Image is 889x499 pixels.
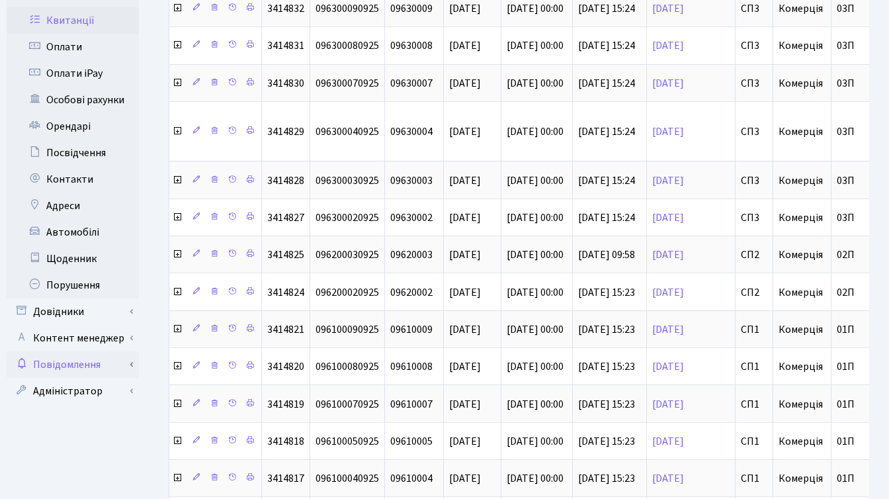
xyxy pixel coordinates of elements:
[779,397,823,412] span: Комерція
[779,38,823,53] span: Комерція
[578,471,635,486] span: [DATE] 15:23
[7,87,139,113] a: Особові рахунки
[578,359,635,374] span: [DATE] 15:23
[837,471,855,486] span: 01П
[578,434,635,449] span: [DATE] 15:23
[267,322,304,337] span: 3414821
[837,124,855,139] span: 03П
[507,285,564,300] span: [DATE] 00:00
[316,210,379,225] span: 096300020925
[449,285,481,300] span: [DATE]
[741,473,767,484] span: СП1
[652,210,684,225] a: [DATE]
[652,285,684,300] a: [DATE]
[779,471,823,486] span: Комерція
[578,76,635,91] span: [DATE] 15:24
[507,471,564,486] span: [DATE] 00:00
[837,210,855,225] span: 03П
[390,322,433,337] span: 09610009
[837,38,855,53] span: 03П
[390,434,433,449] span: 09610005
[449,1,481,16] span: [DATE]
[507,1,564,16] span: [DATE] 00:00
[390,210,433,225] span: 09630002
[390,471,433,486] span: 09610004
[316,322,379,337] span: 096100090925
[449,248,481,262] span: [DATE]
[741,40,767,51] span: СП3
[267,434,304,449] span: 3414818
[507,124,564,139] span: [DATE] 00:00
[267,210,304,225] span: 3414827
[507,359,564,374] span: [DATE] 00:00
[390,38,433,53] span: 09630008
[779,359,823,374] span: Комерція
[7,351,139,378] a: Повідомлення
[741,78,767,89] span: СП3
[316,1,379,16] span: 096300090925
[390,1,433,16] span: 09630009
[449,173,481,188] span: [DATE]
[652,322,684,337] a: [DATE]
[316,471,379,486] span: 096100040925
[837,173,855,188] span: 03П
[652,359,684,374] a: [DATE]
[741,212,767,223] span: СП3
[507,210,564,225] span: [DATE] 00:00
[779,248,823,262] span: Комерція
[779,322,823,337] span: Комерція
[741,399,767,410] span: СП1
[7,7,139,34] a: Квитанції
[390,124,433,139] span: 09630004
[507,397,564,412] span: [DATE] 00:00
[779,210,823,225] span: Комерція
[578,248,635,262] span: [DATE] 09:58
[267,173,304,188] span: 3414828
[507,173,564,188] span: [DATE] 00:00
[267,285,304,300] span: 3414824
[779,1,823,16] span: Комерція
[316,76,379,91] span: 096300070925
[449,322,481,337] span: [DATE]
[507,38,564,53] span: [DATE] 00:00
[507,322,564,337] span: [DATE] 00:00
[316,248,379,262] span: 096200030925
[507,248,564,262] span: [DATE] 00:00
[449,359,481,374] span: [DATE]
[316,434,379,449] span: 096100050925
[390,359,433,374] span: 09610008
[7,272,139,298] a: Порушення
[779,76,823,91] span: Комерція
[390,173,433,188] span: 09630003
[741,361,767,372] span: СП1
[837,322,855,337] span: 01П
[779,285,823,300] span: Комерція
[741,126,767,137] span: СП3
[837,359,855,374] span: 01П
[449,38,481,53] span: [DATE]
[837,434,855,449] span: 01П
[316,359,379,374] span: 096100080925
[449,124,481,139] span: [DATE]
[449,76,481,91] span: [DATE]
[578,38,635,53] span: [DATE] 15:24
[449,471,481,486] span: [DATE]
[7,193,139,219] a: Адреси
[779,434,823,449] span: Комерція
[390,76,433,91] span: 09630007
[652,38,684,53] a: [DATE]
[7,113,139,140] a: Орендарі
[267,38,304,53] span: 3414831
[578,124,635,139] span: [DATE] 15:24
[316,38,379,53] span: 096300080925
[390,248,433,262] span: 09620003
[578,210,635,225] span: [DATE] 15:24
[449,434,481,449] span: [DATE]
[7,166,139,193] a: Контакти
[316,124,379,139] span: 096300040925
[7,298,139,325] a: Довідники
[7,246,139,272] a: Щоденник
[837,248,855,262] span: 02П
[267,248,304,262] span: 3414825
[837,1,855,16] span: 03П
